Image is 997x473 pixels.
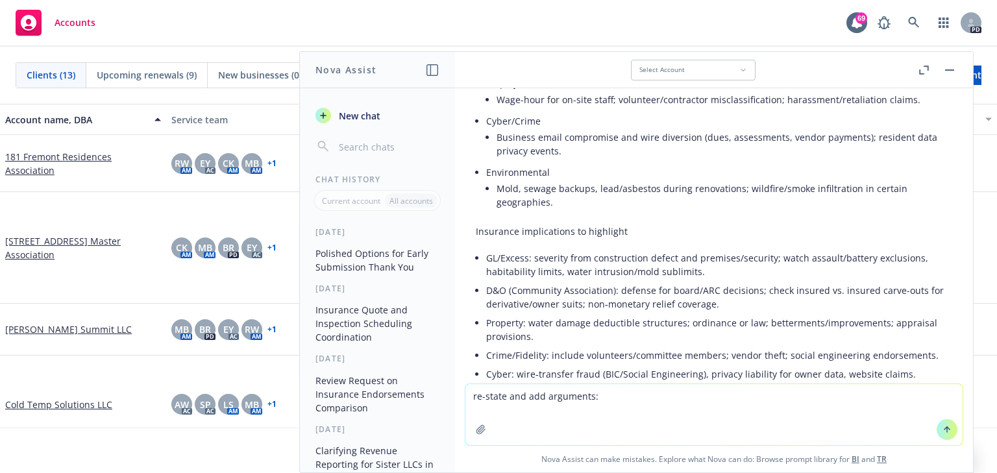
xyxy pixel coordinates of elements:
[389,195,433,206] p: All accounts
[223,398,234,411] span: LS
[310,370,445,418] button: Review Request on Insurance Endorsements Comparison
[315,63,376,77] h1: Nova Assist
[267,400,277,408] a: + 1
[300,424,455,435] div: [DATE]
[97,68,197,82] span: Upcoming renewals (9)
[247,241,257,254] span: EY
[486,346,952,365] li: Crime/Fidelity: include volunteers/committee members; vendor theft; social engineering endorsements.
[55,18,95,28] span: Accounts
[631,60,756,80] button: Select Account
[486,365,952,383] li: Cyber: wire‑transfer fraud (BIC/Social Engineering), privacy liability for owner data, website cl...
[300,283,455,294] div: [DATE]
[931,10,957,36] a: Switch app
[176,241,188,254] span: CK
[175,156,189,170] span: RW
[5,234,161,261] a: [STREET_ADDRESS] Master Association
[486,281,952,313] li: D&O (Community Association): defense for board/ARC decisions; check insured vs. insured carve-out...
[223,322,234,336] span: EY
[5,322,132,336] a: [PERSON_NAME] Summit LLC
[310,104,445,127] button: New chat
[497,128,952,160] li: Business email compromise and wire diversion (dues, assessments, vendor payments); resident data ...
[200,398,211,411] span: SP
[486,74,952,112] li: Employment/EPLI
[639,66,685,74] span: Select Account
[223,241,234,254] span: BR
[245,398,259,411] span: MB
[267,160,277,167] a: + 1
[245,322,259,336] span: RW
[223,156,234,170] span: CK
[218,68,302,82] span: New businesses (0)
[300,226,455,237] div: [DATE]
[310,243,445,278] button: Polished Options for Early Submission Thank You
[5,398,112,411] a: Cold Temp Solutions LLC
[336,138,439,156] input: Search chats
[852,454,859,465] a: BI
[175,322,189,336] span: MB
[871,10,897,36] a: Report a Bug
[245,156,259,170] span: MB
[5,113,147,127] div: Account name, DBA
[476,224,952,238] p: Insurance implications to highlight
[486,249,952,281] li: GL/Excess: severity from construction defect and premises/security; watch assault/battery exclusi...
[465,384,963,445] textarea: re-state and add arguments:
[200,156,210,170] span: EY
[901,10,927,36] a: Search
[10,5,101,41] a: Accounts
[300,353,455,364] div: [DATE]
[300,174,455,185] div: Chat History
[175,398,189,411] span: AW
[199,322,211,336] span: BR
[486,163,952,214] li: Environmental
[267,244,277,252] a: + 1
[336,109,380,123] span: New chat
[171,113,327,127] div: Service team
[855,12,867,24] div: 69
[27,68,75,82] span: Clients (13)
[198,241,212,254] span: MB
[5,150,161,177] a: 181 Fremont Residences Association
[267,326,277,334] a: + 1
[486,313,952,346] li: Property: water damage deductible structures; ordinance or law; betterments/improvements; apprais...
[877,454,887,465] a: TR
[310,299,445,348] button: Insurance Quote and Inspection Scheduling Coordination
[486,112,952,163] li: Cyber/Crime
[166,104,332,135] button: Service team
[460,446,968,472] span: Nova Assist can make mistakes. Explore what Nova can do: Browse prompt library for and
[497,179,952,212] li: Mold, sewage backups, lead/asbestos during renovations; wildfire/smoke infiltration in certain ge...
[497,90,952,109] li: Wage-hour for on-site staff; volunteer/contractor misclassification; harassment/retaliation claims.
[322,195,380,206] p: Current account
